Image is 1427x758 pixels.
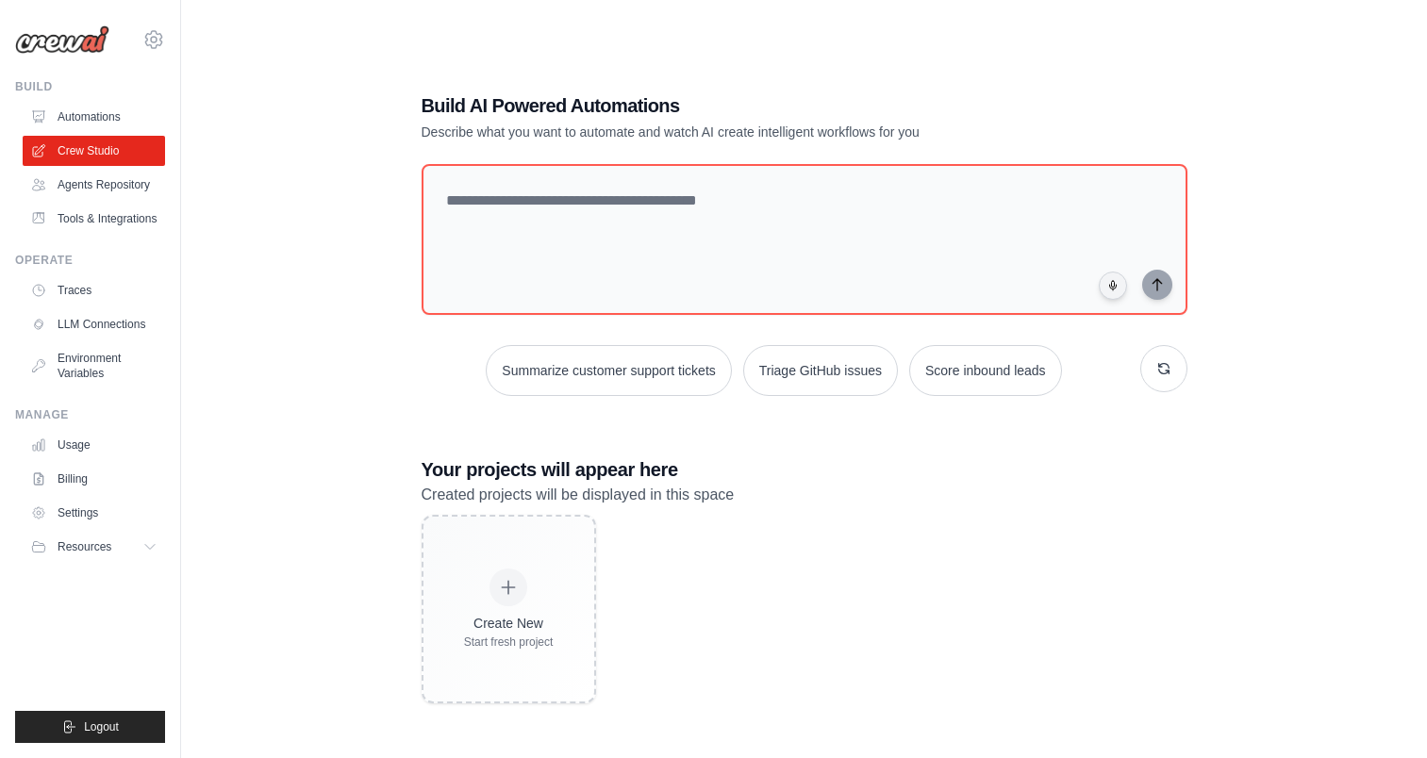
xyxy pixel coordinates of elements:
div: Operate [15,253,165,268]
a: Environment Variables [23,343,165,388]
a: Agents Repository [23,170,165,200]
span: Resources [58,539,111,554]
a: LLM Connections [23,309,165,339]
img: Logo [15,25,109,54]
div: Build [15,79,165,94]
h3: Your projects will appear here [422,456,1187,483]
h1: Build AI Powered Automations [422,92,1055,119]
a: Traces [23,275,165,305]
button: Logout [15,711,165,743]
a: Automations [23,102,165,132]
a: Billing [23,464,165,494]
p: Describe what you want to automate and watch AI create intelligent workflows for you [422,123,1055,141]
button: Summarize customer support tickets [486,345,731,396]
a: Usage [23,430,165,460]
a: Tools & Integrations [23,204,165,234]
button: Resources [23,532,165,562]
span: Logout [84,719,119,734]
button: Triage GitHub issues [743,345,898,396]
button: Get new suggestions [1140,345,1187,392]
div: Create New [464,614,554,633]
button: Click to speak your automation idea [1099,272,1127,300]
div: Start fresh project [464,634,554,650]
a: Crew Studio [23,136,165,166]
button: Score inbound leads [909,345,1062,396]
a: Settings [23,498,165,528]
div: Manage [15,407,165,422]
p: Created projects will be displayed in this space [422,483,1187,507]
